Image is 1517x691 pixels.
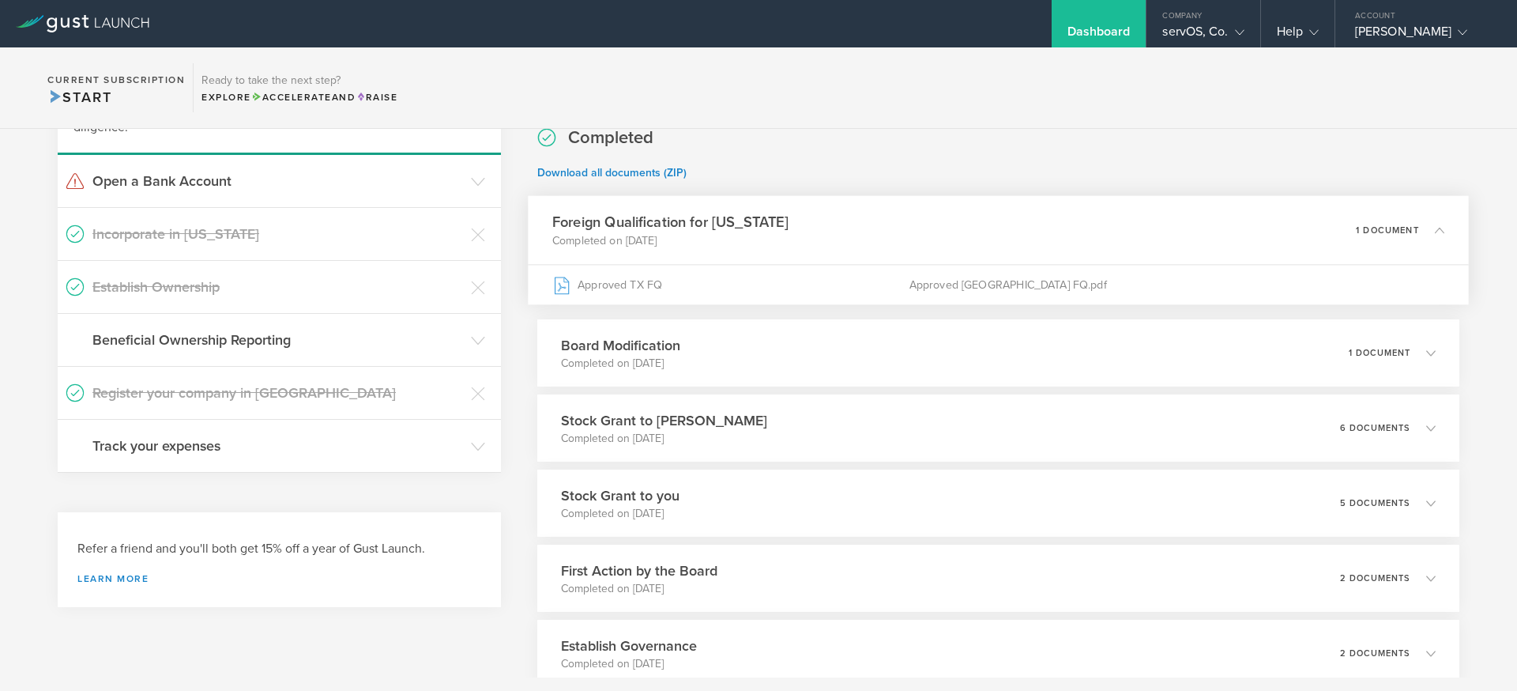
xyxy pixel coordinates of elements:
[1355,24,1489,47] div: [PERSON_NAME]
[1340,649,1410,658] p: 2 documents
[561,581,717,597] p: Completed on [DATE]
[47,75,185,85] h2: Current Subscription
[561,335,680,356] h3: Board Modification
[92,330,463,350] h3: Beneficial Ownership Reporting
[561,431,767,447] p: Completed on [DATE]
[201,75,397,86] h3: Ready to take the next step?
[193,63,405,112] div: Ready to take the next step?ExploreAccelerateandRaise
[251,92,356,103] span: and
[92,224,463,244] h3: Incorporate in [US_STATE]
[561,485,679,506] h3: Stock Grant to you
[552,212,789,233] h3: Foreign Qualification for [US_STATE]
[356,92,397,103] span: Raise
[77,540,481,558] h3: Refer a friend and you'll both get 15% off a year of Gust Launch.
[92,277,463,297] h3: Establish Ownership
[537,166,687,179] a: Download all documents (ZIP)
[561,506,679,522] p: Completed on [DATE]
[92,436,463,456] h3: Track your expenses
[1340,574,1410,583] p: 2 documents
[77,574,481,583] a: Learn more
[561,561,717,581] h3: First Action by the Board
[552,265,909,304] div: Approved TX FQ
[1340,424,1410,432] p: 6 documents
[1356,225,1419,234] p: 1 document
[1349,349,1410,357] p: 1 document
[561,656,697,672] p: Completed on [DATE]
[92,171,463,191] h3: Open a Bank Account
[47,89,111,106] span: Start
[201,90,397,104] div: Explore
[1162,24,1244,47] div: servOS, Co.
[561,410,767,431] h3: Stock Grant to [PERSON_NAME]
[568,126,653,149] h2: Completed
[552,232,789,248] p: Completed on [DATE]
[1277,24,1319,47] div: Help
[92,383,463,403] h3: Register your company in [GEOGRAPHIC_DATA]
[561,636,697,656] h3: Establish Governance
[561,356,680,372] p: Completed on [DATE]
[1340,499,1410,508] p: 5 documents
[909,265,1444,304] div: Approved [GEOGRAPHIC_DATA] FQ.pdf
[1067,24,1131,47] div: Dashboard
[251,92,332,103] span: Accelerate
